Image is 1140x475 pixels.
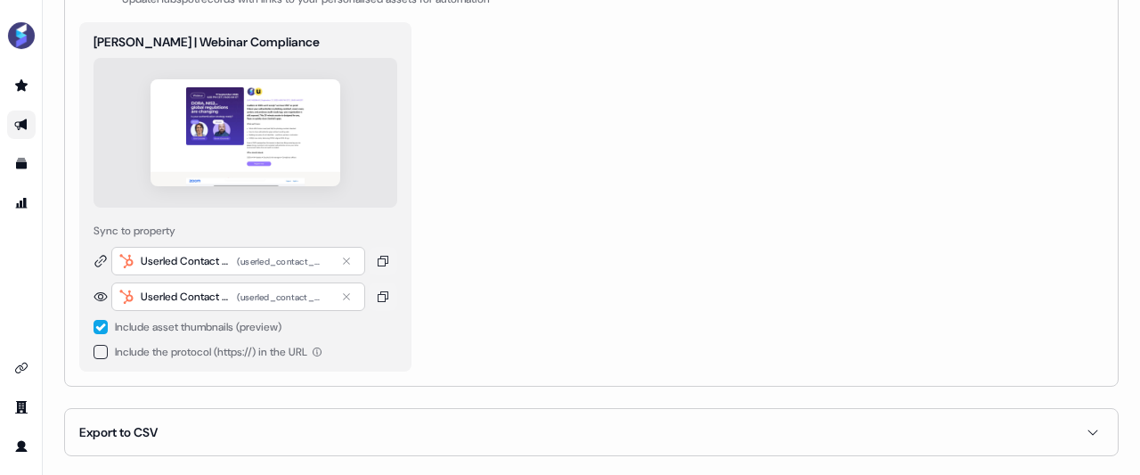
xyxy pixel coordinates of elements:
button: Userled Contact Thumbnail URL(userled_contact_thumbnail_url) [111,283,365,311]
a: Go to templates [7,150,36,178]
a: Go to outbound experience [7,111,36,139]
a: Go to profile [7,432,36,461]
a: Go to prospects [7,71,36,100]
span: Include the protocol (https://) in the URL [115,345,307,359]
div: Include asset thumbnails (preview) [115,318,281,336]
a: Go to team [7,393,36,422]
div: Userled Contact Thumbnail URL [141,288,233,306]
button: Export to CSV [79,409,1103,455]
div: ( userled_contact_thumbnail_url ) [237,290,322,306]
div: Export to CSV [79,423,158,441]
a: Go to attribution [7,189,36,217]
button: Userled Contact URL(userled_contact_url) [111,247,365,275]
div: ( userled_contact_url ) [237,254,322,270]
div: Sync to property [94,222,397,240]
div: Userled Contact URL [141,252,233,270]
img: asset preview [151,79,340,186]
div: [PERSON_NAME] | Webinar Compliance [94,33,397,51]
a: Go to integrations [7,354,36,382]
